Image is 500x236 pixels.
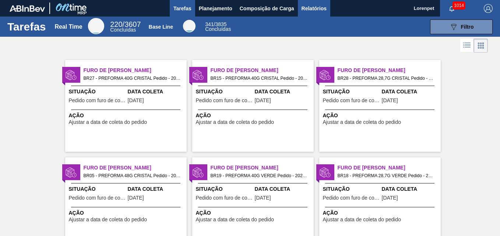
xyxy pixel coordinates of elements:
[338,172,435,180] span: BR18 - PREFORMA 28,7G VERDE Pedido - 2030905
[66,69,77,81] img: status
[255,185,312,193] span: Data Coleta
[128,88,185,96] span: Data Coleta
[199,4,232,13] span: Planejamento
[84,172,181,180] span: BR05 - PREFORMA 48G CRISTAL Pedido - 2030902
[302,4,327,13] span: Relatórios
[440,3,464,14] button: Notificações
[193,69,204,81] img: status
[193,167,204,178] img: status
[69,88,126,96] span: Situação
[205,22,231,32] div: Base Line
[323,195,380,201] span: Pedido com furo de coleta
[128,195,144,201] span: 22/09/2025
[320,69,331,81] img: status
[183,20,196,32] div: Base Line
[54,24,82,30] div: Real Time
[205,21,226,27] span: / 3835
[461,24,474,30] span: Filtro
[173,4,191,13] span: Tarefas
[69,185,126,193] span: Situação
[474,39,488,53] div: Visão em Cards
[460,39,474,53] div: Visão em Lista
[69,98,126,103] span: Pedido com furo de coleta
[255,195,271,201] span: 16/09/2025
[196,185,253,193] span: Situação
[110,20,122,28] span: 220
[430,19,493,34] button: Filtro
[205,26,231,32] span: Concluídas
[484,4,493,13] img: Logout
[196,119,274,125] span: Ajustar a data de coleta do pedido
[211,74,308,82] span: BR15 - PREFORMA 40G CRISTAL Pedido - 2030358
[382,98,398,103] span: 19/08/2025
[453,1,465,10] span: 1014
[196,217,274,222] span: Ajustar a data de coleta do pedido
[66,167,77,178] img: status
[10,5,45,12] img: TNhmsLtSVTkK8tSr43FrP2fwEKptu5GPRR3wAAAABJRU5ErkJggg==
[69,119,147,125] span: Ajustar a data de coleta do pedido
[320,167,331,178] img: status
[69,209,185,217] span: Ação
[338,67,441,74] span: Furo de Coleta
[338,164,441,172] span: Furo de Coleta
[69,217,147,222] span: Ajustar a data de coleta do pedido
[205,21,214,27] span: 341
[196,209,312,217] span: Ação
[196,195,253,201] span: Pedido com furo de coleta
[338,74,435,82] span: BR28 - PREFORMA 28,7G CRISTAL Pedido - 2003084
[240,4,294,13] span: Composição de Carga
[84,164,187,172] span: Furo de Coleta
[149,24,173,30] div: Base Line
[110,21,141,32] div: Real Time
[323,185,380,193] span: Situação
[382,185,439,193] span: Data Coleta
[323,209,439,217] span: Ação
[128,98,144,103] span: 09/09/2025
[323,217,401,222] span: Ajustar a data de coleta do pedido
[211,164,314,172] span: Furo de Coleta
[382,195,398,201] span: 22/09/2025
[196,112,312,119] span: Ação
[323,112,439,119] span: Ação
[84,74,181,82] span: BR27 - PREFORMA 40G CRISTAL Pedido - 2020140
[110,20,141,28] span: / 3607
[196,88,253,96] span: Situação
[255,88,312,96] span: Data Coleta
[382,88,439,96] span: Data Coleta
[128,185,185,193] span: Data Coleta
[84,67,187,74] span: Furo de Coleta
[323,119,401,125] span: Ajustar a data de coleta do pedido
[323,88,380,96] span: Situação
[255,98,271,103] span: 19/09/2025
[69,195,126,201] span: Pedido com furo de coleta
[196,98,253,103] span: Pedido com furo de coleta
[211,172,308,180] span: BR19 - PREFORMA 40G VERDE Pedido - 2026952
[211,67,314,74] span: Furo de Coleta
[323,98,380,103] span: Pedido com furo de coleta
[69,112,185,119] span: Ação
[110,27,136,33] span: Concluídas
[88,18,104,34] div: Real Time
[7,22,46,31] h1: Tarefas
